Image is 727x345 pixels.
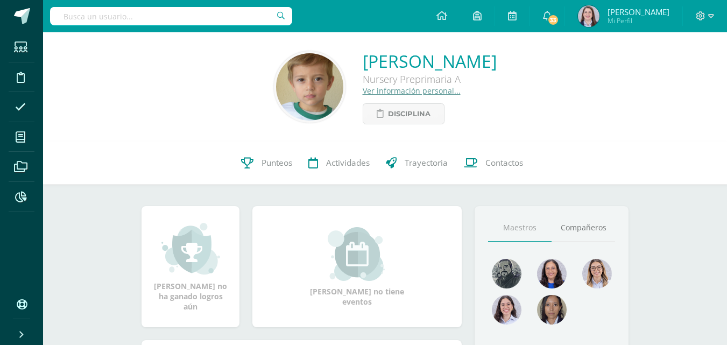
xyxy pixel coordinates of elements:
[405,157,448,168] span: Trayectoria
[552,214,615,242] a: Compañeros
[50,7,292,25] input: Busca un usuario...
[582,259,612,288] img: b29588d75b660f8b7d786e5980857c95.png
[328,227,386,281] img: event_small.png
[233,142,300,185] a: Punteos
[152,222,229,312] div: [PERSON_NAME] no ha ganado logros aún
[262,157,292,168] span: Punteos
[363,73,497,86] div: Nursery Preprimaria A
[537,259,567,288] img: 4aef44b995f79eb6d25e8fea3fba8193.png
[608,16,669,25] span: Mi Perfil
[326,157,370,168] span: Actividades
[363,103,444,124] a: Disciplina
[276,53,343,121] img: 32417fe7df03869738d6ac6cc0c1417d.png
[363,50,497,73] a: [PERSON_NAME]
[578,5,599,27] img: 46637be256d535e9256e21443625f59e.png
[161,222,220,276] img: achievement_small.png
[378,142,456,185] a: Trayectoria
[492,295,521,325] img: 35c7e53bd4aa86ca2a8338ea139ccc55.png
[537,295,567,325] img: f44f70a6adbdcf0a6c06a725c645ba63.png
[388,104,430,124] span: Disciplina
[485,157,523,168] span: Contactos
[456,142,531,185] a: Contactos
[608,6,669,17] span: [PERSON_NAME]
[547,14,559,26] span: 33
[303,227,411,307] div: [PERSON_NAME] no tiene eventos
[488,214,552,242] a: Maestros
[492,259,521,288] img: 4179e05c207095638826b52d0d6e7b97.png
[363,86,461,96] a: Ver información personal...
[300,142,378,185] a: Actividades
